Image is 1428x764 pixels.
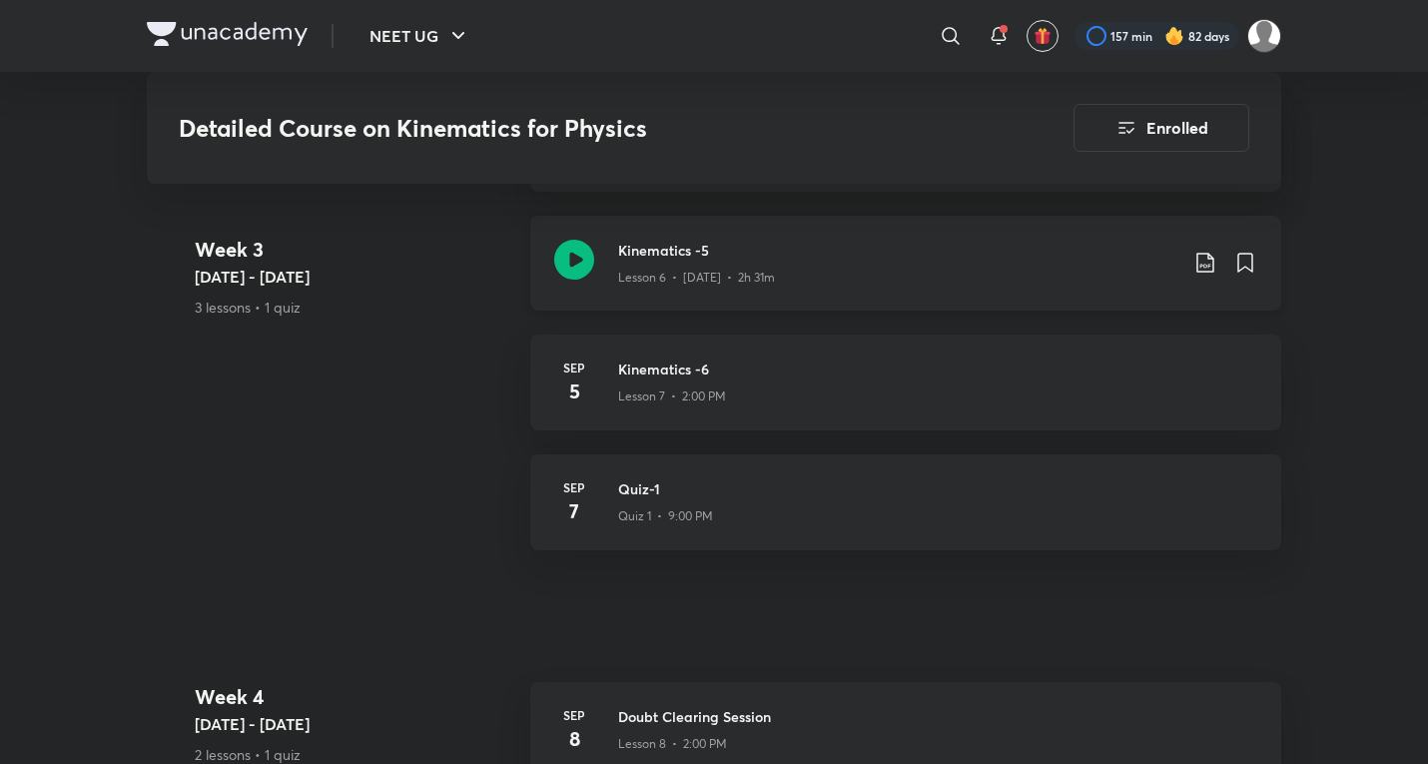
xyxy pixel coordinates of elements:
[147,22,308,46] img: Company Logo
[1034,27,1052,45] img: avatar
[554,478,594,496] h6: Sep
[179,114,961,143] h3: Detailed Course on Kinematics for Physics
[1247,19,1281,53] img: Kushagra Singh
[1164,26,1184,46] img: streak
[554,706,594,724] h6: Sep
[195,235,514,265] h4: Week 3
[554,377,594,406] h4: 5
[618,735,727,753] p: Lesson 8 • 2:00 PM
[618,387,726,405] p: Lesson 7 • 2:00 PM
[554,359,594,377] h6: Sep
[618,240,1177,261] h3: Kinematics -5
[195,682,514,712] h4: Week 4
[554,496,594,526] h4: 7
[618,706,1257,727] h3: Doubt Clearing Session
[618,478,1257,499] h3: Quiz-1
[195,297,514,318] p: 3 lessons • 1 quiz
[357,16,482,56] button: NEET UG
[195,712,514,736] h5: [DATE] - [DATE]
[195,265,514,289] h5: [DATE] - [DATE]
[554,724,594,754] h4: 8
[530,216,1281,335] a: Kinematics -5Lesson 6 • [DATE] • 2h 31m
[147,22,308,51] a: Company Logo
[618,269,775,287] p: Lesson 6 • [DATE] • 2h 31m
[530,454,1281,574] a: Sep7Quiz-1Quiz 1 • 9:00 PM
[618,507,713,525] p: Quiz 1 • 9:00 PM
[1073,104,1249,152] button: Enrolled
[618,359,1257,380] h3: Kinematics -6
[530,335,1281,454] a: Sep5Kinematics -6Lesson 7 • 2:00 PM
[1027,20,1059,52] button: avatar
